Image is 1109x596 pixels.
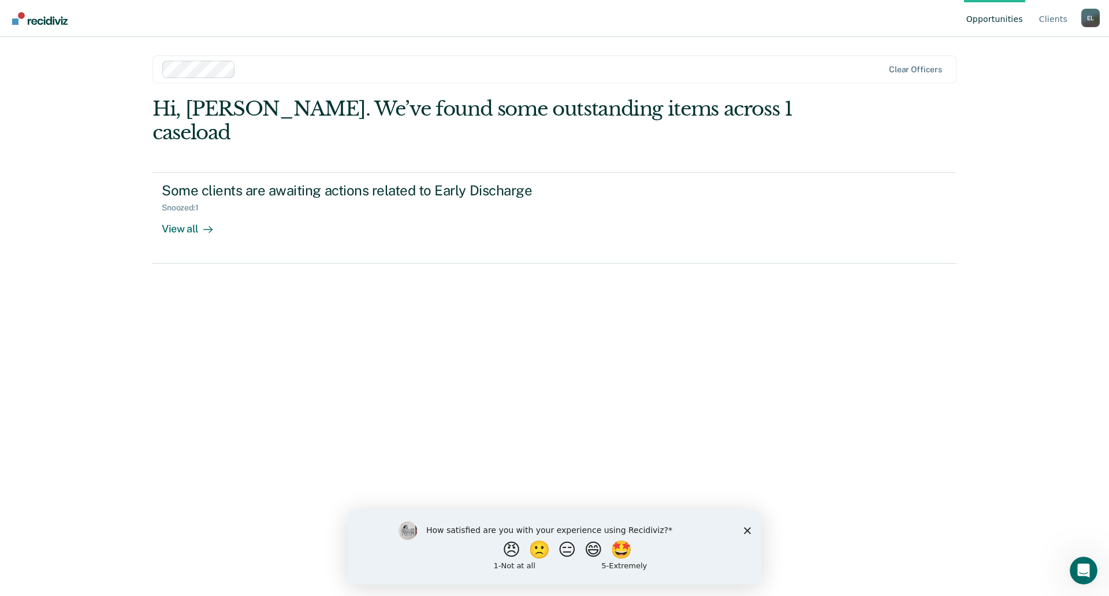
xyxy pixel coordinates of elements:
iframe: Intercom live chat [1070,557,1097,584]
div: Snoozed : 1 [162,203,208,213]
button: Profile dropdown button [1081,9,1100,27]
a: Some clients are awaiting actions related to Early DischargeSnoozed:1View all [152,172,957,264]
div: Clear officers [889,65,942,75]
div: Hi, [PERSON_NAME]. We’ve found some outstanding items across 1 caseload [152,97,796,145]
img: Recidiviz [12,12,68,25]
div: Some clients are awaiting actions related to Early Discharge [162,182,567,199]
div: E L [1081,9,1100,27]
iframe: Survey by Kim from Recidiviz [348,510,761,584]
div: View all [162,213,226,235]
